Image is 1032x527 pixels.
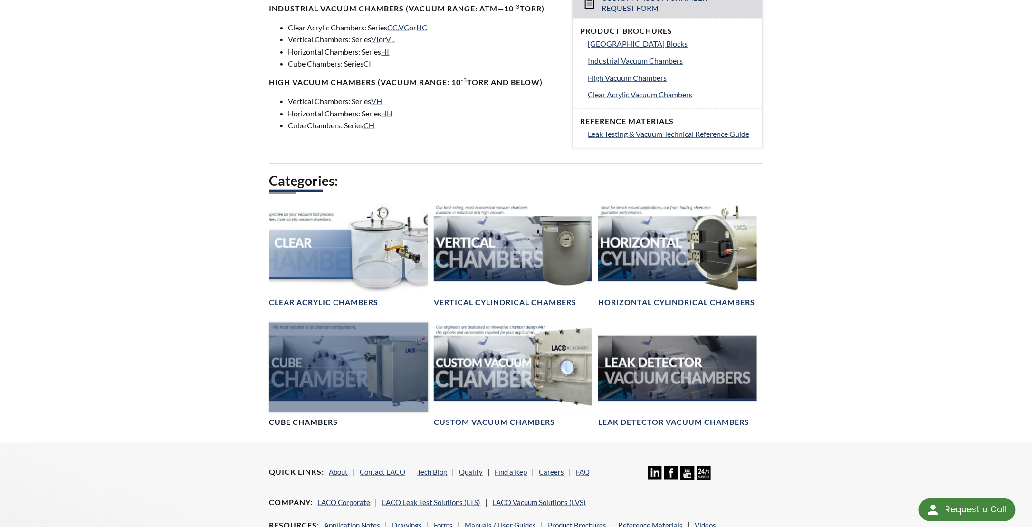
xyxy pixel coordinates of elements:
[364,59,372,68] a: CI
[269,203,428,307] a: Clear Chambers headerClear Acrylic Chambers
[288,95,561,107] li: Vertical Chambers: Series
[269,172,763,190] h2: Categories:
[588,88,755,101] a: Clear Acrylic Vacuum Chambers
[269,323,428,427] a: Cube Chambers headerCube Chambers
[588,39,688,48] span: [GEOGRAPHIC_DATA] Blocks
[461,77,468,84] sup: -3
[697,473,711,482] a: 24/7 Support
[269,498,313,508] h4: Company
[697,466,711,480] img: 24/7 Support Icon
[288,107,561,120] li: Horizontal Chambers: Series
[382,498,481,507] a: LACO Leak Test Solutions (LTS)
[588,73,667,82] span: High Vacuum Chambers
[576,468,590,476] a: FAQ
[269,417,338,427] h4: Cube Chambers
[598,203,757,307] a: Horizontal Cylindrical headerHorizontal Cylindrical Chambers
[388,23,398,32] a: CC
[288,21,561,34] li: Clear Acrylic Chambers: Series , or
[495,468,527,476] a: Find a Rep
[598,417,749,427] h4: Leak Detector Vacuum Chambers
[386,35,395,44] a: VL
[459,468,483,476] a: Quality
[919,498,1016,521] div: Request a Call
[382,109,393,118] a: HH
[588,128,755,140] a: Leak Testing & Vacuum Technical Reference Guide
[588,56,683,65] span: Industrial Vacuum Chambers
[372,35,379,44] a: VI
[269,77,561,87] h4: High Vacuum Chambers (Vacuum range: 10 Torr and below)
[588,72,755,84] a: High Vacuum Chambers
[434,323,592,427] a: Custom Vacuum Chamber headerCustom Vacuum Chambers
[434,203,592,307] a: Vertical Vacuum Chambers headerVertical Cylindrical Chambers
[418,468,448,476] a: Tech Blog
[945,498,1006,520] div: Request a Call
[288,33,561,46] li: Vertical Chambers: Series or
[434,417,555,427] h4: Custom Vacuum Chambers
[514,3,520,10] sup: -3
[318,498,371,507] a: LACO Corporate
[493,498,586,507] a: LACO Vacuum Solutions (LVS)
[288,46,561,58] li: Horizontal Chambers: Series
[539,468,564,476] a: Careers
[360,468,406,476] a: Contact LACO
[588,90,692,99] span: Clear Acrylic Vacuum Chambers
[588,129,749,138] span: Leak Testing & Vacuum Technical Reference Guide
[399,23,410,32] a: VC
[269,297,379,307] h4: Clear Acrylic Chambers
[580,116,755,126] h4: Reference Materials
[598,297,755,307] h4: Horizontal Cylindrical Chambers
[288,57,561,70] li: Cube Chambers: Series
[364,121,375,130] a: CH
[588,55,755,67] a: Industrial Vacuum Chambers
[417,23,428,32] a: HC
[269,467,325,477] h4: Quick Links
[588,38,755,50] a: [GEOGRAPHIC_DATA] Blocks
[372,96,382,105] a: VH
[269,4,561,14] h4: Industrial Vacuum Chambers (vacuum range: atm—10 Torr)
[329,468,348,476] a: About
[434,297,576,307] h4: Vertical Cylindrical Chambers
[288,119,561,132] li: Cube Chambers: Series
[598,323,757,427] a: Leak Test Vacuum Chambers headerLeak Detector Vacuum Chambers
[926,502,941,517] img: round button
[382,47,390,56] a: HI
[580,26,755,36] h4: Product Brochures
